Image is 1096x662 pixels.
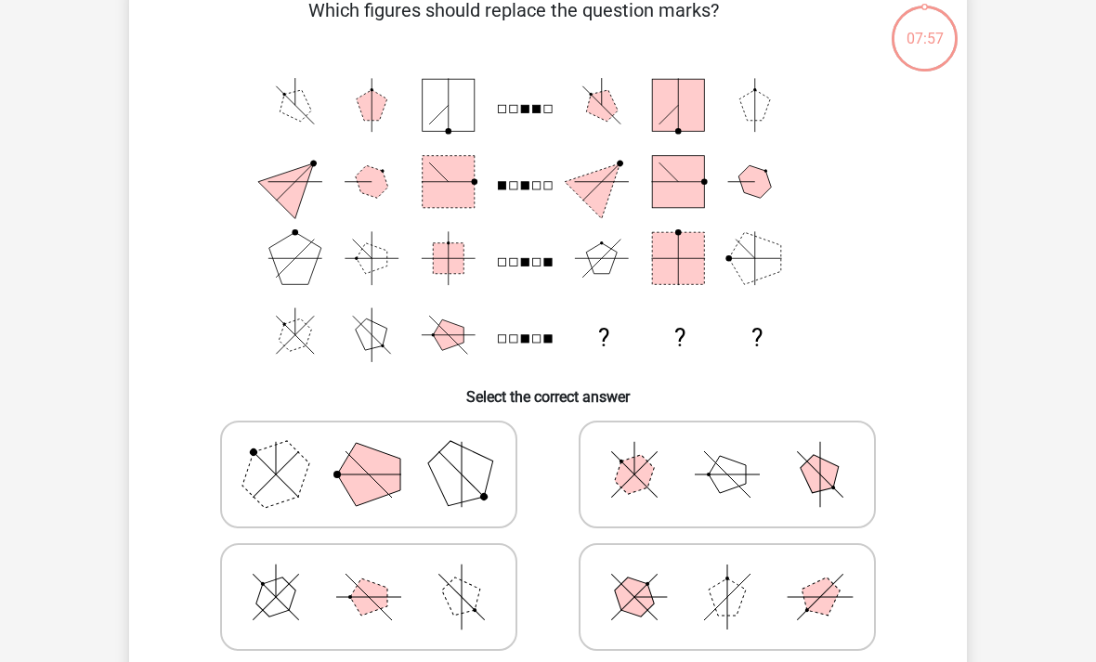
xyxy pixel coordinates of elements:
[598,324,609,352] text: ?
[890,4,959,50] div: 07:57
[674,324,685,352] text: ?
[751,324,763,352] text: ?
[159,373,937,406] h6: Select the correct answer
